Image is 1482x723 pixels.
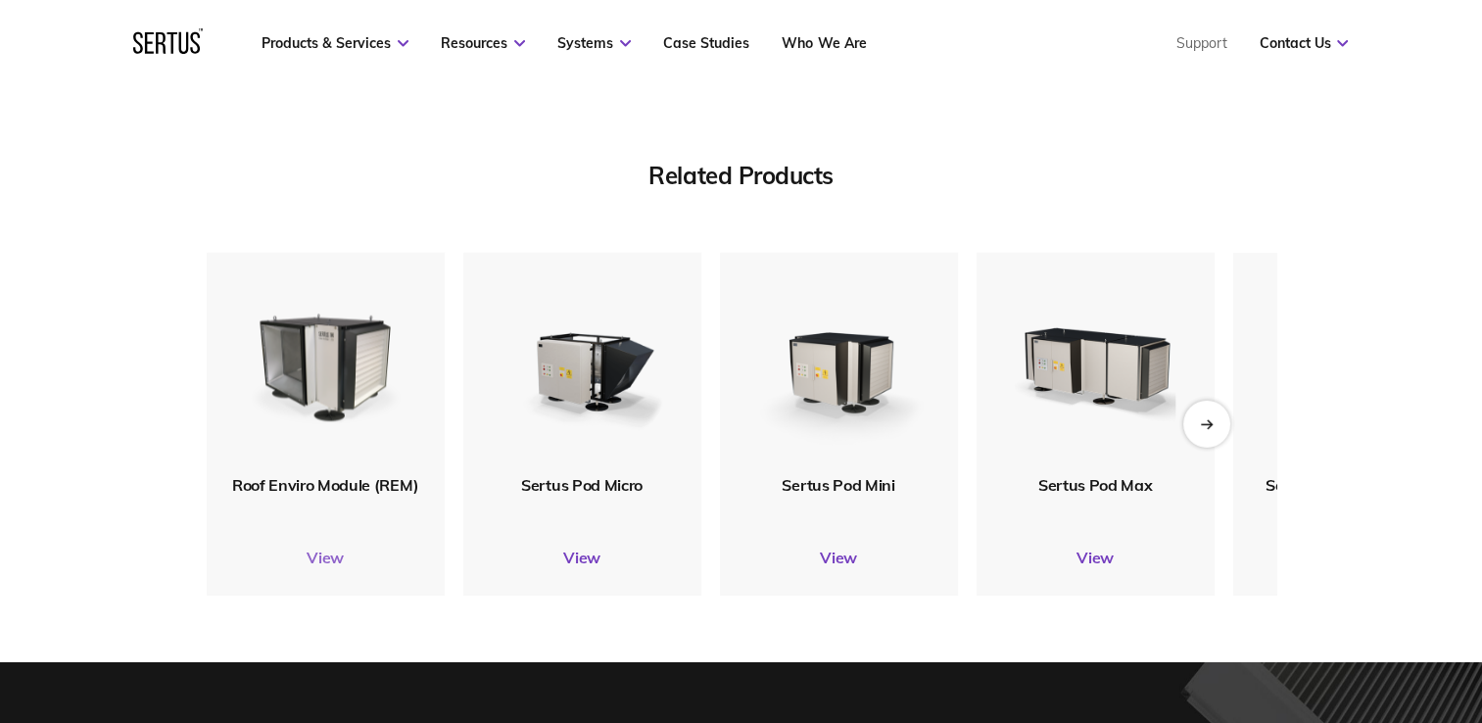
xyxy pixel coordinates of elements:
a: Case Studies [663,34,749,52]
a: Support [1175,34,1226,52]
span: Sertus Pod Mini [782,474,894,494]
a: Products & Services [262,34,408,52]
iframe: Chat Widget [1130,497,1482,723]
a: Who We Are [782,34,866,52]
span: Sertus Pod Micro [521,474,643,494]
div: Related Products [207,161,1276,190]
span: Sertus Pod Mini Vertical [1266,474,1437,494]
div: Next slide [1183,401,1230,448]
a: Resources [441,34,525,52]
a: View [207,548,444,567]
a: View [463,548,700,567]
a: Systems [557,34,631,52]
a: View [720,548,957,567]
a: Contact Us [1259,34,1348,52]
span: Sertus Pod Max [1037,474,1152,494]
a: View [977,548,1214,567]
span: Roof Enviro Module (REM) [231,474,417,494]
